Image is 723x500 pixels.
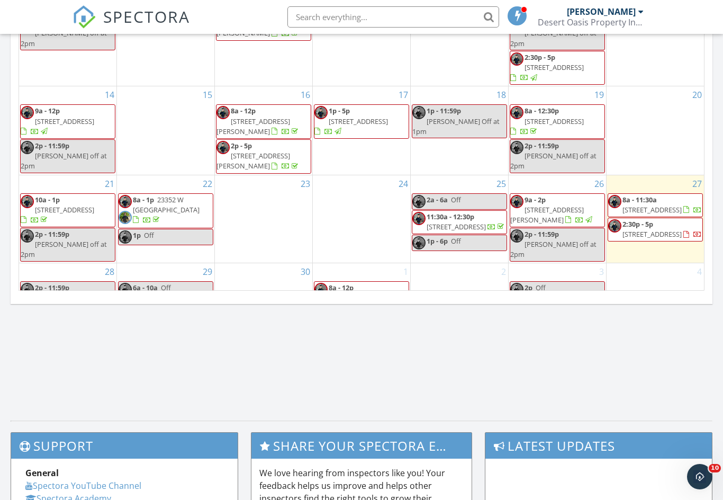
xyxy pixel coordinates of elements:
[119,283,132,296] img: frank_headshoot.jpg
[410,86,508,175] td: Go to September 18, 2025
[21,229,34,243] img: frank_headshoot.jpg
[510,239,597,259] span: [PERSON_NAME] off at 2pm
[510,195,523,208] img: frank_headshoot.jpg
[117,86,215,175] td: Go to September 15, 2025
[216,141,300,171] a: 2p - 5p [STREET_ADDRESS][PERSON_NAME]
[35,141,69,150] span: 2p - 11:59p
[313,86,411,175] td: Go to September 17, 2025
[427,236,448,246] span: 1p - 6p
[19,263,117,323] td: Go to September 28, 2025
[19,86,117,175] td: Go to September 14, 2025
[592,86,606,103] a: Go to September 19, 2025
[508,175,606,263] td: Go to September 26, 2025
[133,283,158,292] span: 6a - 10a
[119,230,132,244] img: frank_headshoot.jpg
[510,151,597,171] span: [PERSON_NAME] off at 2pm
[251,433,472,459] h3: Share Your Spectora Experience
[103,263,116,280] a: Go to September 28, 2025
[538,17,644,28] div: Desert Oasis Property Inspections
[216,106,230,119] img: frank_headshoot.jpg
[510,229,523,243] img: frank_headshoot.jpg
[690,175,704,192] a: Go to September 27, 2025
[510,52,584,82] a: 2:30p - 5p [STREET_ADDRESS]
[412,106,426,119] img: frank_headshoot.jpg
[608,218,703,242] a: 2:30p - 5p [STREET_ADDRESS]
[329,283,408,302] a: 8a - 12p
[215,263,313,323] td: Go to September 30, 2025
[21,195,34,208] img: frank_headshoot.jpg
[622,195,702,215] a: 8a - 11:30a [STREET_ADDRESS]
[35,195,60,204] span: 10a - 1p
[19,175,117,263] td: Go to September 21, 2025
[427,222,486,231] span: [STREET_ADDRESS]
[313,263,411,323] td: Go to October 1, 2025
[410,175,508,263] td: Go to September 25, 2025
[396,175,410,192] a: Go to September 24, 2025
[103,86,116,103] a: Go to September 14, 2025
[494,175,508,192] a: Go to September 25, 2025
[525,229,559,239] span: 2p - 11:59p
[412,210,507,234] a: 11:30a - 12:30p [STREET_ADDRESS]
[525,52,555,62] span: 2:30p - 5p
[510,205,584,225] span: [STREET_ADDRESS][PERSON_NAME]
[133,230,141,240] span: 1p
[314,281,409,305] a: 8a - 12p
[216,141,230,154] img: frank_headshoot.jpg
[510,52,523,66] img: frank_headshoot.jpg
[133,195,154,204] span: 8a - 1p
[622,205,682,215] span: [STREET_ADDRESS]
[427,195,448,204] span: 2a - 6a
[427,106,461,115] span: 1p - 11:59p
[427,212,506,231] a: 11:30a - 12:30p [STREET_ADDRESS]
[216,104,311,139] a: 8a - 12p [STREET_ADDRESS][PERSON_NAME]
[201,175,214,192] a: Go to September 22, 2025
[427,212,474,221] span: 11:30a - 12:30p
[510,141,523,154] img: frank_headshoot.jpg
[510,106,584,136] a: 8a - 12:30p [STREET_ADDRESS]
[499,263,508,280] a: Go to October 2, 2025
[314,104,409,139] a: 1p - 5p [STREET_ADDRESS]
[329,117,388,126] span: [STREET_ADDRESS]
[510,104,605,139] a: 8a - 12:30p [STREET_ADDRESS]
[11,433,238,459] h3: Support
[510,283,523,296] img: frank_headshoot.jpg
[231,141,252,150] span: 2p - 5p
[35,205,94,215] span: [STREET_ADDRESS]
[622,195,657,204] span: 8a - 11:30a
[412,117,500,136] span: [PERSON_NAME] Off at 1pm
[25,480,141,492] a: Spectora YouTube Channel
[21,106,34,119] img: frank_headshoot.jpg
[525,195,546,204] span: 9a - 2p
[314,106,388,136] a: 1p - 5p [STREET_ADDRESS]
[567,6,636,17] div: [PERSON_NAME]
[608,219,621,233] img: frank_headshoot.jpg
[606,263,704,323] td: Go to October 4, 2025
[216,139,311,174] a: 2p - 5p [STREET_ADDRESS][PERSON_NAME]
[216,106,300,136] a: 8a - 12p [STREET_ADDRESS][PERSON_NAME]
[525,141,559,150] span: 2p - 11:59p
[21,141,34,154] img: frank_headshoot.jpg
[314,283,328,296] img: frank_headshoot.jpg
[536,283,546,292] span: Off
[103,175,116,192] a: Go to September 21, 2025
[525,106,559,115] span: 8a - 12:30p
[25,467,59,479] strong: General
[133,195,200,215] span: 23352 W [GEOGRAPHIC_DATA]
[299,175,312,192] a: Go to September 23, 2025
[709,464,721,472] span: 10
[508,86,606,175] td: Go to September 19, 2025
[21,106,94,136] a: 9a - 12p [STREET_ADDRESS]
[144,230,154,240] span: Off
[412,195,426,208] img: frank_headshoot.jpg
[608,193,703,217] a: 8a - 11:30a [STREET_ADDRESS]
[690,86,704,103] a: Go to September 20, 2025
[73,14,190,37] a: SPECTORA
[73,5,96,29] img: The Best Home Inspection Software - Spectora
[510,51,605,85] a: 2:30p - 5p [STREET_ADDRESS]
[329,106,350,115] span: 1p - 5p
[412,236,426,249] img: frank_headshoot.jpg
[510,195,594,225] a: 9a - 2p [STREET_ADDRESS][PERSON_NAME]
[401,263,410,280] a: Go to October 1, 2025
[216,151,290,171] span: [STREET_ADDRESS][PERSON_NAME]
[525,63,584,72] span: [STREET_ADDRESS]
